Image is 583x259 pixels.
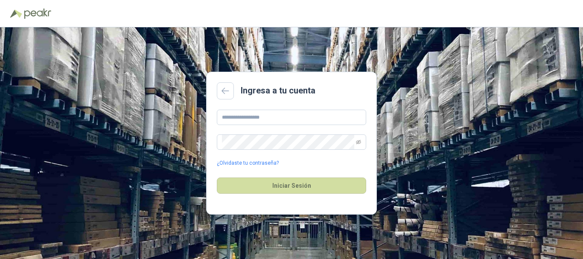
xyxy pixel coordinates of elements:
button: Iniciar Sesión [217,178,366,194]
img: Peakr [24,9,51,19]
a: ¿Olvidaste tu contraseña? [217,159,279,167]
span: eye-invisible [356,140,361,145]
img: Logo [10,9,22,18]
h2: Ingresa a tu cuenta [241,84,315,97]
